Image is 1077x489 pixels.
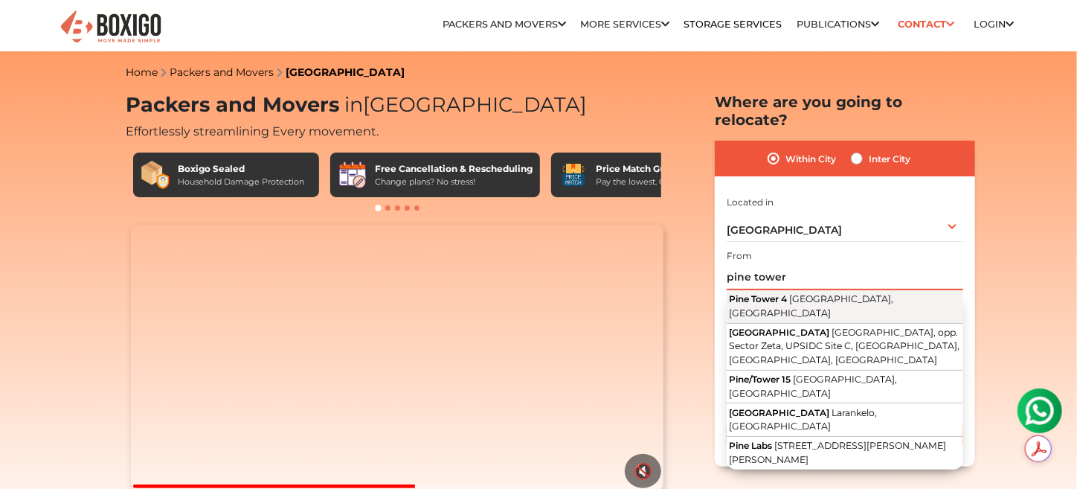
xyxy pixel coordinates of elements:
[797,19,879,30] a: Publications
[126,65,158,79] a: Home
[141,160,170,190] img: Boxigo Sealed
[729,407,829,418] span: [GEOGRAPHIC_DATA]
[727,371,963,404] button: Pine/Tower 15 [GEOGRAPHIC_DATA], [GEOGRAPHIC_DATA]
[727,403,963,437] button: [GEOGRAPHIC_DATA] Larankelo, [GEOGRAPHIC_DATA]
[559,160,588,190] img: Price Match Guarantee
[729,293,787,304] span: Pine Tower 4
[126,93,669,118] h1: Packers and Movers
[727,223,842,237] span: [GEOGRAPHIC_DATA]
[15,15,45,45] img: whatsapp-icon.svg
[170,65,274,79] a: Packers and Movers
[286,65,405,79] a: [GEOGRAPHIC_DATA]
[974,19,1014,30] a: Login
[893,13,959,36] a: Contact
[727,437,963,470] button: Pine Labs [STREET_ADDRESS][PERSON_NAME][PERSON_NAME]
[596,162,709,176] div: Price Match Guarantee
[729,293,893,319] span: [GEOGRAPHIC_DATA], [GEOGRAPHIC_DATA]
[59,9,163,45] img: Boxigo
[338,160,367,190] img: Free Cancellation & Rescheduling
[178,162,304,176] div: Boxigo Sealed
[684,19,782,30] a: Storage Services
[178,176,304,188] div: Household Damage Protection
[727,196,774,209] label: Located in
[729,374,897,399] span: [GEOGRAPHIC_DATA], [GEOGRAPHIC_DATA]
[727,290,963,324] button: Pine Tower 4 [GEOGRAPHIC_DATA], [GEOGRAPHIC_DATA]
[580,19,669,30] a: More services
[729,374,791,385] span: Pine/Tower 15
[785,150,836,167] label: Within City
[344,92,363,117] span: in
[596,176,709,188] div: Pay the lowest. Guaranteed!
[339,92,587,117] span: [GEOGRAPHIC_DATA]
[126,124,379,138] span: Effortlessly streamlining Every movement.
[729,440,772,451] span: Pine Labs
[729,327,959,365] span: [GEOGRAPHIC_DATA], opp. Sector Zeta, UPSIDC Site C, [GEOGRAPHIC_DATA], [GEOGRAPHIC_DATA], [GEOGRA...
[625,454,661,488] button: 🔇
[869,150,910,167] label: Inter City
[375,162,533,176] div: Free Cancellation & Rescheduling
[729,440,946,465] span: [STREET_ADDRESS][PERSON_NAME][PERSON_NAME]
[443,19,566,30] a: Packers and Movers
[727,324,963,371] button: [GEOGRAPHIC_DATA] [GEOGRAPHIC_DATA], opp. Sector Zeta, UPSIDC Site C, [GEOGRAPHIC_DATA], [GEOGRAP...
[727,264,963,290] input: Select Building or Nearest Landmark
[729,327,829,338] span: [GEOGRAPHIC_DATA]
[375,176,533,188] div: Change plans? No stress!
[727,249,752,263] label: From
[715,93,975,129] h2: Where are you going to relocate?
